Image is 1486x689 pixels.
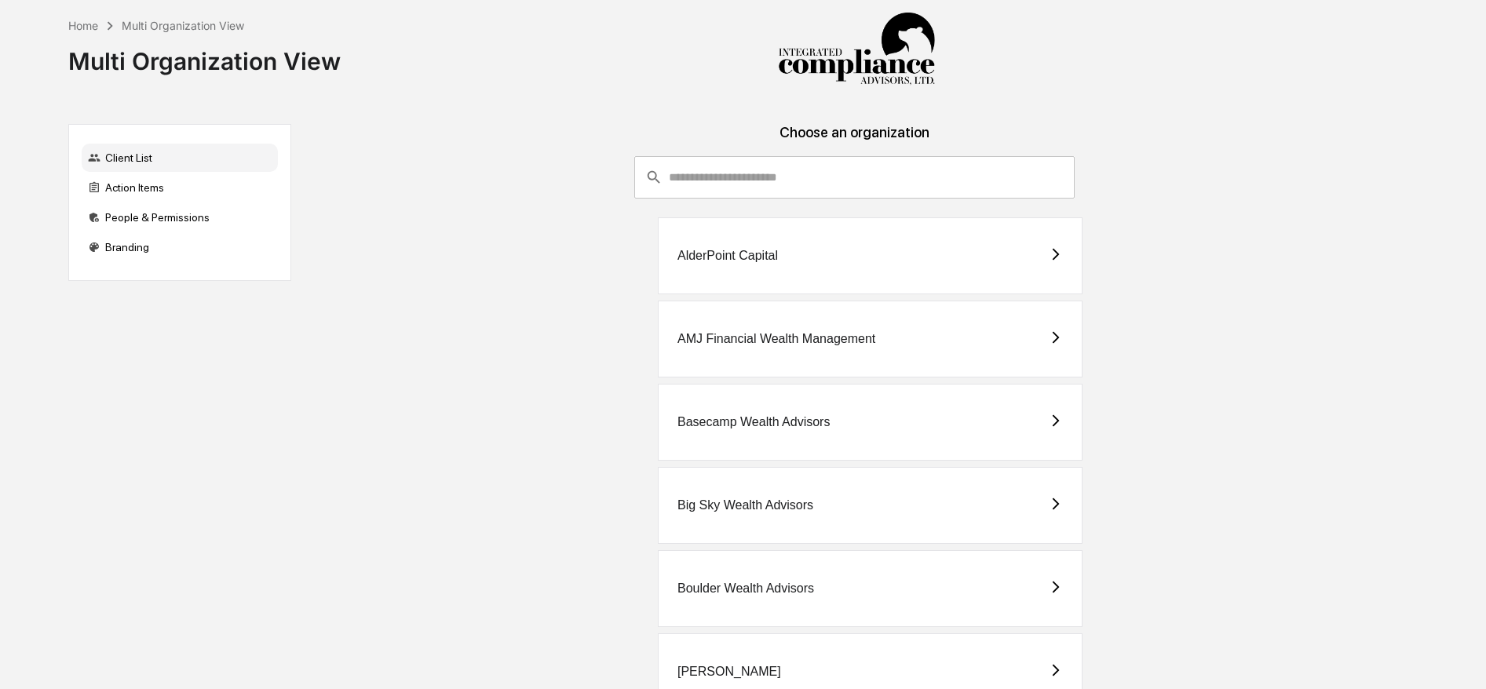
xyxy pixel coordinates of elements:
[304,124,1406,156] div: Choose an organization
[677,498,813,512] div: Big Sky Wealth Advisors
[677,249,778,263] div: AlderPoint Capital
[677,332,875,346] div: AMJ Financial Wealth Management
[677,665,781,679] div: [PERSON_NAME]
[634,156,1075,199] div: consultant-dashboard__filter-organizations-search-bar
[68,35,341,75] div: Multi Organization View
[677,415,830,429] div: Basecamp Wealth Advisors
[82,203,278,231] div: People & Permissions
[778,13,935,86] img: Integrated Compliance Advisors
[82,173,278,202] div: Action Items
[677,581,814,596] div: Boulder Wealth Advisors
[82,144,278,172] div: Client List
[82,233,278,261] div: Branding
[68,19,98,32] div: Home
[122,19,244,32] div: Multi Organization View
